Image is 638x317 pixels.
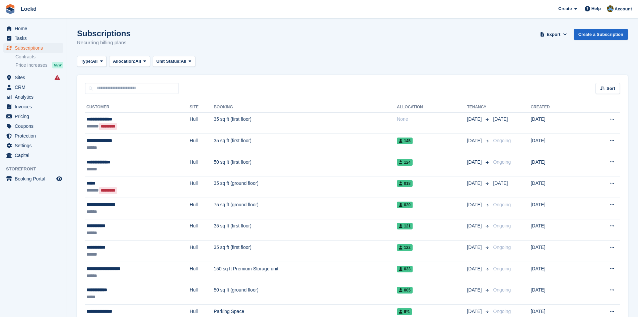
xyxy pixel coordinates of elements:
span: Sort [607,85,615,92]
span: Ongoing [493,223,511,228]
span: 005 [397,287,413,294]
span: 145 [397,138,413,144]
span: IP1 [397,308,412,315]
a: Lockd [18,3,39,14]
span: Storefront [6,166,67,172]
td: [DATE] [530,112,582,134]
span: Ongoing [493,159,511,165]
td: Hull [190,134,214,155]
td: 35 sq ft (first floor) [214,134,397,155]
img: stora-icon-8386f47178a22dfd0bd8f6a31ec36ba5ce8667c1dd55bd0f319d3a0aa187defe.svg [5,4,15,14]
img: Paul Budding [607,5,614,12]
td: Hull [190,262,214,283]
td: [DATE] [530,176,582,198]
span: 033 [397,266,413,272]
span: [DATE] [467,201,483,208]
div: None [397,116,467,123]
span: CRM [15,83,55,92]
span: [DATE] [467,159,483,166]
a: Contracts [15,54,63,60]
td: [DATE] [530,262,582,283]
span: [DATE] [467,244,483,251]
span: [DATE] [467,222,483,229]
a: menu [3,141,63,150]
span: [DATE] [493,116,508,122]
span: 020 [397,202,413,208]
span: [DATE] [467,308,483,315]
span: Ongoing [493,266,511,271]
span: Account [615,6,632,12]
th: Site [190,102,214,113]
button: Allocation: All [109,56,150,67]
a: menu [3,34,63,43]
th: Booking [214,102,397,113]
span: Ongoing [493,138,511,143]
span: Invoices [15,102,55,111]
span: Unit Status: [156,58,181,65]
span: [DATE] [467,265,483,272]
button: Export [539,29,568,40]
a: menu [3,102,63,111]
button: Unit Status: All [153,56,195,67]
span: Subscriptions [15,43,55,53]
span: 121 [397,223,413,229]
span: [DATE] [467,180,483,187]
a: menu [3,83,63,92]
a: menu [3,121,63,131]
th: Tenancy [467,102,490,113]
td: [DATE] [530,155,582,176]
td: Hull [190,283,214,305]
i: Smart entry sync failures have occurred [55,75,60,80]
span: 018 [397,180,413,187]
span: [DATE] [467,286,483,294]
span: Tasks [15,34,55,43]
span: Allocation: [113,58,135,65]
h1: Subscriptions [77,29,131,38]
td: 150 sq ft Premium Storage unit [214,262,397,283]
span: Protection [15,131,55,141]
a: menu [3,131,63,141]
span: 124 [397,159,413,166]
span: Ongoing [493,202,511,207]
a: menu [3,92,63,102]
td: Hull [190,112,214,134]
span: Ongoing [493,287,511,293]
td: Hull [190,176,214,198]
span: All [92,58,98,65]
a: Create a Subscription [574,29,628,40]
span: Pricing [15,112,55,121]
span: 122 [397,244,413,251]
span: Sites [15,73,55,82]
td: 35 sq ft (first floor) [214,112,397,134]
td: Hull [190,155,214,176]
span: Create [558,5,572,12]
span: Export [547,31,560,38]
span: [DATE] [467,116,483,123]
td: [DATE] [530,283,582,305]
span: Type: [81,58,92,65]
a: menu [3,43,63,53]
th: Allocation [397,102,467,113]
p: Recurring billing plans [77,39,131,47]
td: 35 sq ft (first floor) [214,219,397,241]
span: Booking Portal [15,174,55,183]
th: Customer [85,102,190,113]
a: Preview store [55,175,63,183]
td: 50 sq ft (first floor) [214,155,397,176]
td: Hull [190,241,214,262]
a: Price increases NEW [15,61,63,69]
span: Analytics [15,92,55,102]
td: 50 sq ft (ground floor) [214,283,397,305]
td: [DATE] [530,241,582,262]
span: Settings [15,141,55,150]
span: Ongoing [493,245,511,250]
td: 75 sq ft (ground floor) [214,198,397,219]
a: menu [3,151,63,160]
span: Coupons [15,121,55,131]
span: [DATE] [467,137,483,144]
span: All [135,58,141,65]
td: 35 sq ft (ground floor) [214,176,397,198]
td: Hull [190,198,214,219]
span: Home [15,24,55,33]
span: Ongoing [493,309,511,314]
